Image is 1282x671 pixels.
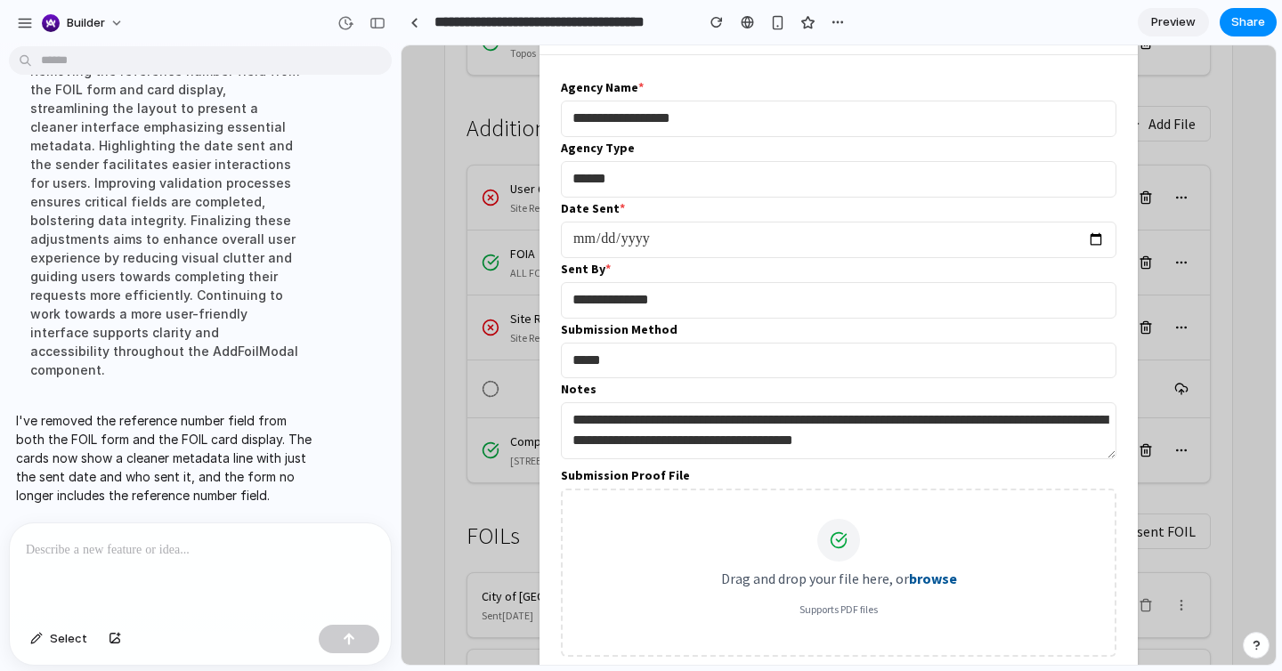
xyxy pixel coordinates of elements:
[159,335,195,352] label: Notes
[159,421,288,439] label: Submission Proof File
[159,275,276,293] label: Submission Method
[1220,8,1277,36] button: Share
[35,9,133,37] button: builder
[1138,8,1209,36] a: Preview
[159,154,223,172] label: Date Sent
[50,630,87,648] span: Select
[16,51,313,390] div: Removing the reference number field from the FOIL form and card display, streamlining the layout ...
[21,625,96,653] button: Select
[67,14,105,32] span: builder
[190,557,685,571] p: Supports PDF files
[1231,13,1265,31] span: Share
[507,523,556,544] label: browse
[159,214,209,232] label: Sent By
[190,523,685,548] p: Drag and drop your file here, or
[159,33,242,51] label: Agency Name
[16,411,313,505] p: I've removed the reference number field from both the FOIL form and the FOIL card display. The ca...
[159,93,233,111] label: Agency Type
[1151,13,1196,31] span: Preview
